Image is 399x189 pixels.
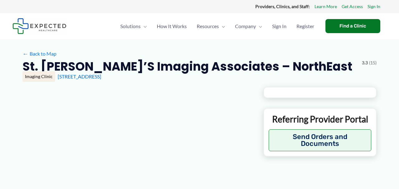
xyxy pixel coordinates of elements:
[269,129,371,151] button: Send Orders and Documents
[12,18,66,34] img: Expected Healthcare Logo - side, dark font, small
[152,15,192,37] a: How It Works
[291,15,319,37] a: Register
[22,71,55,82] div: Imaging Clinic
[296,15,314,37] span: Register
[219,15,225,37] span: Menu Toggle
[255,4,310,9] strong: Providers, Clinics, and Staff:
[115,15,319,37] nav: Primary Site Navigation
[58,73,101,79] a: [STREET_ADDRESS]
[120,15,141,37] span: Solutions
[141,15,147,37] span: Menu Toggle
[325,19,380,33] a: Find a Clinic
[272,15,286,37] span: Sign In
[369,59,377,67] span: (15)
[315,2,337,11] a: Learn More
[342,2,363,11] a: Get Access
[22,59,352,74] h2: St. [PERSON_NAME]’s Imaging Associates – NorthEast
[197,15,219,37] span: Resources
[192,15,230,37] a: ResourcesMenu Toggle
[368,2,380,11] a: Sign In
[267,15,291,37] a: Sign In
[22,51,28,57] span: ←
[157,15,187,37] span: How It Works
[230,15,267,37] a: CompanyMenu Toggle
[115,15,152,37] a: SolutionsMenu Toggle
[362,59,368,67] span: 3.3
[256,15,262,37] span: Menu Toggle
[269,113,371,125] p: Referring Provider Portal
[22,49,56,58] a: ←Back to Map
[235,15,256,37] span: Company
